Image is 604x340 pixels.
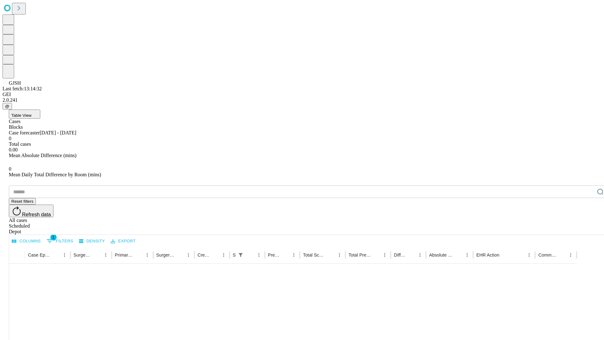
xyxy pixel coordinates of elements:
div: Difference [394,252,406,258]
span: Table View [11,113,31,118]
button: Show filters [236,251,245,259]
div: Scheduled In Room Duration [233,252,236,258]
span: Reset filters [11,199,33,204]
span: Last fetch: 13:14:32 [3,86,42,91]
span: 0 [9,166,11,172]
div: Primary Service [115,252,133,258]
div: Surgery Name [156,252,175,258]
div: Total Predicted Duration [349,252,371,258]
div: Comments [538,252,556,258]
button: Menu [380,251,389,259]
button: Table View [9,110,40,119]
span: Mean Daily Total Difference by Room (mins) [9,172,101,177]
button: Sort [557,251,566,259]
button: Menu [219,251,228,259]
button: Export [109,236,137,246]
button: Menu [416,251,424,259]
button: Sort [175,251,184,259]
button: Menu [463,251,472,259]
div: Surgeon Name [74,252,92,258]
button: @ [3,103,12,110]
span: Mean Absolute Difference (mins) [9,153,76,158]
button: Menu [254,251,263,259]
button: Sort [407,251,416,259]
span: Total cases [9,141,31,147]
button: Menu [289,251,298,259]
button: Sort [246,251,254,259]
div: GEI [3,92,601,97]
div: Predicted In Room Duration [268,252,280,258]
button: Menu [335,251,344,259]
button: Sort [326,251,335,259]
button: Menu [101,251,110,259]
div: EHR Action [476,252,499,258]
button: Menu [525,251,534,259]
button: Select columns [10,236,42,246]
span: GJSH [9,80,21,86]
span: Refresh data [22,212,51,217]
button: Show filters [45,236,75,246]
button: Refresh data [9,205,53,217]
button: Menu [60,251,69,259]
span: Case forecaster [9,130,40,135]
div: Total Scheduled Duration [303,252,326,258]
div: 1 active filter [236,251,245,259]
div: Creation time [198,252,210,258]
div: Absolute Difference [429,252,453,258]
button: Sort [281,251,289,259]
span: 0.00 [9,147,18,152]
div: 2.0.241 [3,97,601,103]
button: Sort [92,251,101,259]
button: Sort [51,251,60,259]
button: Menu [143,251,152,259]
span: 1 [50,234,57,241]
span: 0 [9,136,11,141]
span: [DATE] - [DATE] [40,130,76,135]
button: Density [77,236,107,246]
button: Menu [184,251,193,259]
button: Sort [210,251,219,259]
button: Sort [500,251,509,259]
button: Reset filters [9,198,36,205]
button: Sort [454,251,463,259]
button: Menu [566,251,575,259]
button: Sort [134,251,143,259]
div: Case Epic Id [28,252,51,258]
button: Sort [372,251,380,259]
span: @ [5,104,9,109]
